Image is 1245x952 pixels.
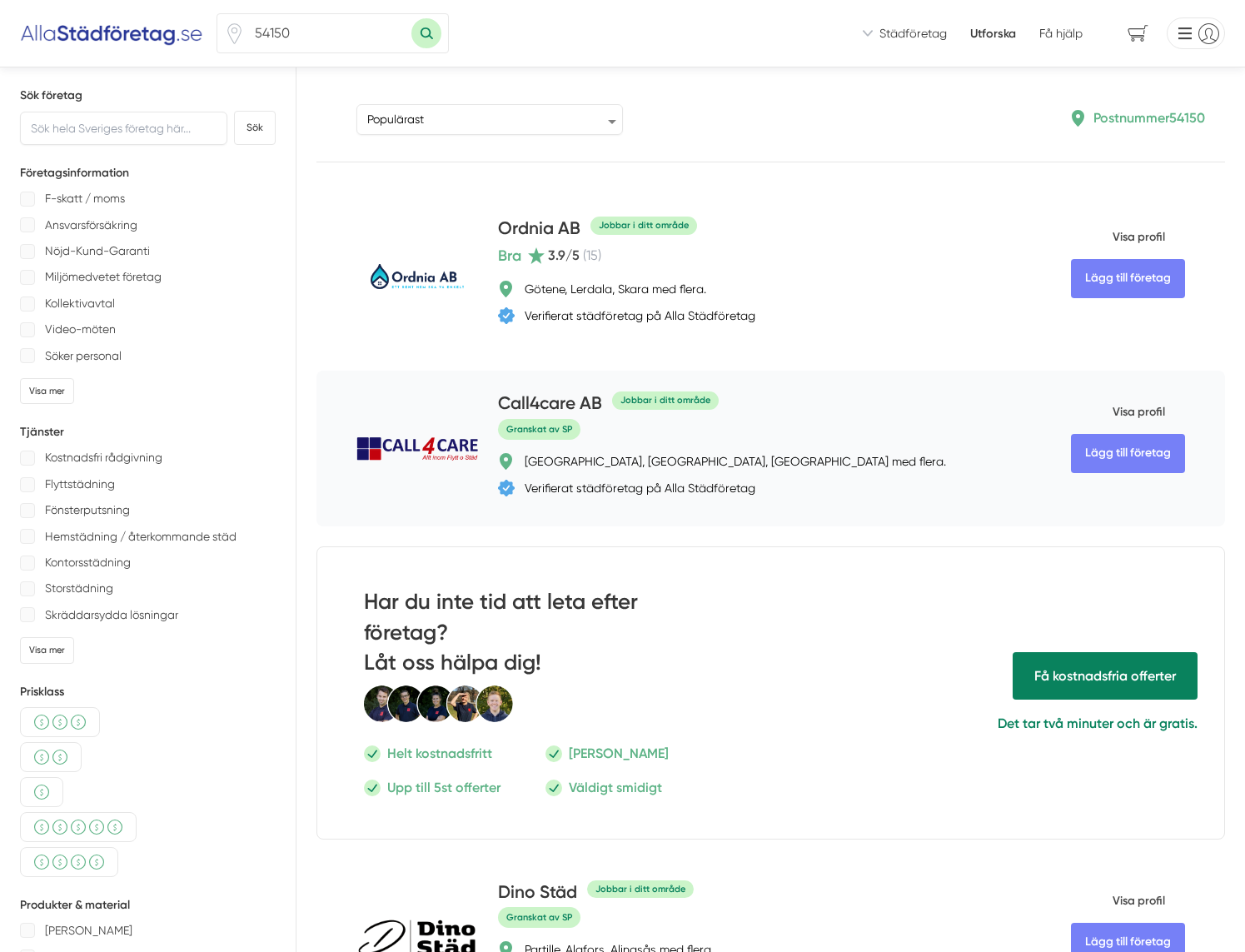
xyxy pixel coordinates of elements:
img: Ordnia AB [356,216,478,337]
p: Det tar två minuter och är gratis. [807,713,1198,734]
p: [PERSON_NAME] [569,743,669,764]
img: Alla Städföretag [20,20,203,47]
p: Nöjd-Kund-Garanti [45,241,150,262]
div: Verifierat städföretag på Alla Städföretag [525,307,755,324]
p: Postnummer 54150 [1093,107,1205,128]
: Lägg till företag [1071,259,1185,297]
button: Sök med postnummer [411,18,441,48]
div: Över medel [20,847,118,877]
h5: Sök företag [20,87,276,104]
p: Hemstädning / återkommande städ [45,526,237,547]
p: Söker personal [45,346,122,366]
span: 3.9 /5 [548,247,580,263]
p: Kollektivavtal [45,293,115,314]
p: Fönsterputsning [45,500,130,521]
p: F-skatt / moms [45,188,125,209]
p: Storstädning [45,578,113,599]
a: Utforska [970,25,1016,42]
div: Jobbar i ditt område [590,217,697,234]
p: [PERSON_NAME] [45,920,132,941]
span: Städföretag [879,25,947,42]
span: Visa profil [1071,216,1165,259]
input: Sök hela Sveriges företag här... [20,112,227,145]
div: Jobbar i ditt område [612,391,719,409]
span: Få hjälp [1039,25,1083,42]
p: Ansvarsförsäkring [45,215,137,236]
h5: Företagsinformation [20,165,276,182]
div: Visa mer [20,378,74,404]
div: Billigare [20,742,82,772]
h5: Produkter & material [20,897,276,914]
h4: Dino Städ [498,880,577,907]
span: Få hjälp [1013,652,1198,700]
p: Helt kostnadsfritt [387,743,492,764]
p: Upp till 5st offerter [387,777,500,798]
p: Kontorsstädning [45,552,131,573]
span: Visa profil [1071,391,1165,434]
p: Väldigt smidigt [569,777,662,798]
span: Granskat av SP [498,419,580,440]
div: Billigt [20,777,63,807]
div: [GEOGRAPHIC_DATA], [GEOGRAPHIC_DATA], [GEOGRAPHIC_DATA] med flera. [525,453,946,470]
div: Götene, Lerdala, Skara med flera. [525,281,706,297]
h2: Har du inte tid att leta efter företag? Låt oss hälpa dig! [364,587,715,685]
p: Miljömedvetet företag [45,267,162,287]
p: Skräddarsydda lösningar [45,605,178,626]
span: Klicka för att använda din position. [224,23,245,44]
div: Jobbar i ditt område [587,880,694,898]
div: Visa mer [20,637,74,663]
h5: Prisklass [20,684,276,700]
: Lägg till företag [1071,434,1185,472]
span: navigation-cart [1116,19,1160,48]
div: Verifierat städföretag på Alla Städföretag [525,480,755,496]
img: Call4care AB [356,437,478,461]
h5: Tjänster [20,424,276,441]
span: Bra [498,244,521,267]
input: Skriv ditt postnummer [245,14,411,52]
p: Kostnadsfri rådgivning [45,447,162,468]
span: Visa profil [1071,880,1165,923]
p: Flyttstädning [45,474,115,495]
div: Medel [20,707,100,737]
span: Granskat av SP [498,907,580,928]
p: Video-möten [45,319,116,340]
h4: Ordnia AB [498,216,580,243]
button: Sök [234,111,276,145]
svg: Pin / Karta [224,23,245,44]
div: Dyrare [20,812,137,842]
span: ( 15 ) [583,247,601,263]
img: Smartproduktion Personal [364,685,514,723]
h4: Call4care AB [498,391,602,418]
